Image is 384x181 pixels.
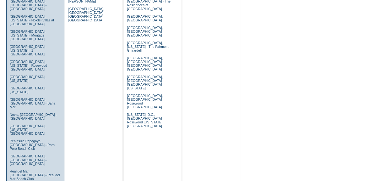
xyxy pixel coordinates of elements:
a: [GEOGRAPHIC_DATA], [US_STATE] [10,86,46,94]
a: [GEOGRAPHIC_DATA], [GEOGRAPHIC_DATA] - [GEOGRAPHIC_DATA] [US_STATE] [127,75,164,90]
a: [GEOGRAPHIC_DATA], [US_STATE] - [GEOGRAPHIC_DATA] [10,124,46,135]
a: [GEOGRAPHIC_DATA], [US_STATE] - The Fairmont Ghirardelli [127,41,168,52]
a: [GEOGRAPHIC_DATA], [US_STATE] - Ho'olei Villas at [GEOGRAPHIC_DATA] [10,14,54,26]
a: [GEOGRAPHIC_DATA], [US_STATE] - 1 [GEOGRAPHIC_DATA] [10,45,46,56]
a: [US_STATE], D.C., [GEOGRAPHIC_DATA] - Rosewood [US_STATE], [GEOGRAPHIC_DATA] [127,113,164,128]
a: [GEOGRAPHIC_DATA], [GEOGRAPHIC_DATA] - [GEOGRAPHIC_DATA] [127,26,164,37]
a: [GEOGRAPHIC_DATA], [GEOGRAPHIC_DATA] - [GEOGRAPHIC_DATA] [10,154,46,166]
a: Nevis, [GEOGRAPHIC_DATA] - [GEOGRAPHIC_DATA] [10,113,57,120]
a: [GEOGRAPHIC_DATA], [US_STATE] - Montage [GEOGRAPHIC_DATA] [10,30,46,41]
a: [GEOGRAPHIC_DATA], [GEOGRAPHIC_DATA] - Baha Mar [10,98,55,109]
a: [GEOGRAPHIC_DATA], [GEOGRAPHIC_DATA] - Rosewood [GEOGRAPHIC_DATA] [127,94,164,109]
a: Real del Mar, [GEOGRAPHIC_DATA] - Real del Mar Beach Club [10,169,60,181]
a: [GEOGRAPHIC_DATA], [GEOGRAPHIC_DATA] - [GEOGRAPHIC_DATA] [GEOGRAPHIC_DATA] [68,7,105,22]
a: [GEOGRAPHIC_DATA], [GEOGRAPHIC_DATA] - [GEOGRAPHIC_DATA] [GEOGRAPHIC_DATA] [127,56,164,71]
a: [GEOGRAPHIC_DATA], [GEOGRAPHIC_DATA] [127,14,163,22]
a: Peninsula Papagayo, [GEOGRAPHIC_DATA] - Poro Poro Beach Club [10,139,55,150]
a: [GEOGRAPHIC_DATA], [US_STATE] [10,75,46,82]
a: [GEOGRAPHIC_DATA], [US_STATE] - Rosewood [GEOGRAPHIC_DATA] [10,60,47,71]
